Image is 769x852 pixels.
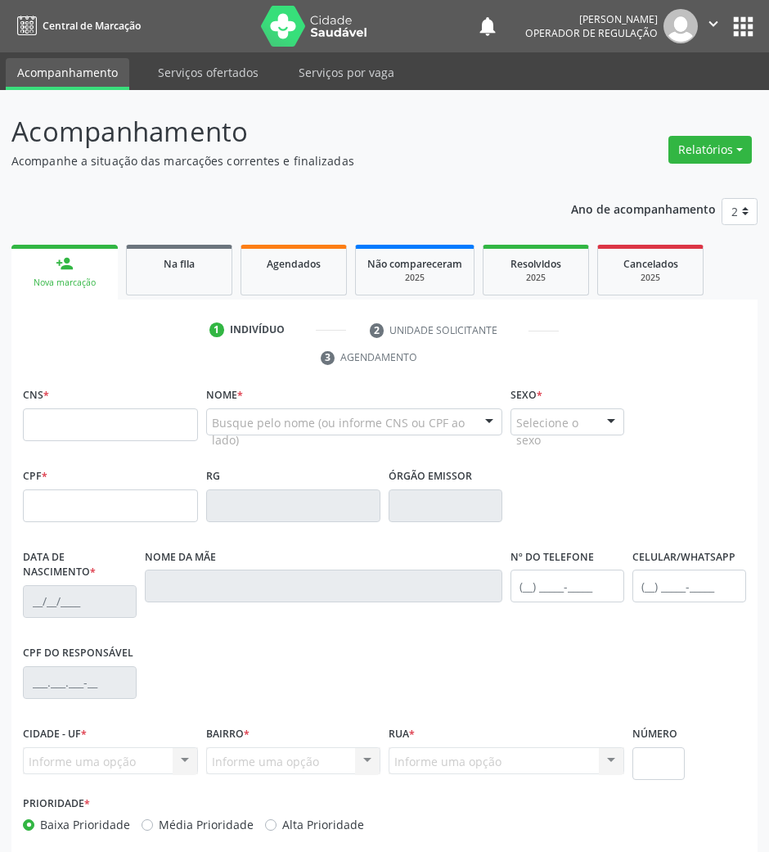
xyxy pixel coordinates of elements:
[40,816,130,833] label: Baixa Prioridade
[623,257,678,271] span: Cancelados
[663,9,698,43] img: img
[389,722,415,747] label: Rua
[164,257,195,271] span: Na fila
[632,570,746,602] input: (__) _____-_____
[267,257,321,271] span: Agendados
[389,464,472,489] label: Órgão emissor
[632,545,735,570] label: Celular/WhatsApp
[282,816,364,833] label: Alta Prioridade
[525,26,658,40] span: Operador de regulação
[698,9,729,43] button: 
[146,58,270,87] a: Serviços ofertados
[206,464,220,489] label: RG
[209,322,224,337] div: 1
[609,272,691,284] div: 2025
[510,570,624,602] input: (__) _____-_____
[206,383,243,408] label: Nome
[56,255,74,273] div: person_add
[729,12,758,41] button: apps
[23,641,133,666] label: CPF do responsável
[525,12,658,26] div: [PERSON_NAME]
[11,111,533,152] p: Acompanhamento
[6,58,129,90] a: Acompanhamento
[704,15,722,33] i: 
[510,257,561,271] span: Resolvidos
[23,464,47,489] label: CPF
[23,545,137,585] label: Data de nascimento
[632,722,677,747] label: Número
[23,277,106,289] div: Nova marcação
[495,272,577,284] div: 2025
[23,666,137,699] input: ___.___.___-__
[287,58,406,87] a: Serviços por vaga
[11,12,141,39] a: Central de Marcação
[212,414,470,449] span: Busque pelo nome (ou informe CNS ou CPF ao lado)
[510,545,594,570] label: Nº do Telefone
[230,322,285,337] div: Indivíduo
[668,136,752,164] button: Relatórios
[206,722,250,747] label: Bairro
[145,545,216,570] label: Nome da mãe
[43,19,141,33] span: Central de Marcação
[367,257,462,271] span: Não compareceram
[516,414,591,449] span: Selecione o sexo
[23,585,137,618] input: __/__/____
[367,272,462,284] div: 2025
[510,383,542,408] label: Sexo
[159,816,254,833] label: Média Prioridade
[11,152,533,169] p: Acompanhe a situação das marcações correntes e finalizadas
[23,722,87,747] label: Cidade - UF
[476,15,499,38] button: notifications
[23,383,49,408] label: CNS
[571,198,716,219] p: Ano de acompanhamento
